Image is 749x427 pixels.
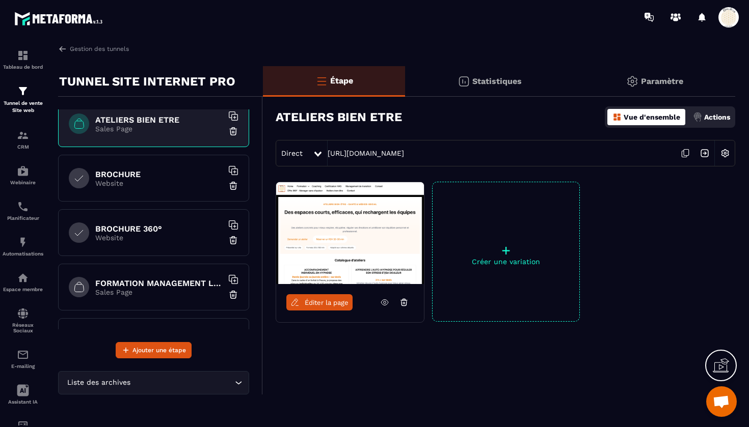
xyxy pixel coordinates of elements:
img: stats.20deebd0.svg [458,75,470,88]
p: Paramètre [641,76,683,86]
img: trash [228,181,238,191]
p: Actions [704,113,730,121]
p: Automatisations [3,251,43,257]
img: email [17,349,29,361]
img: dashboard-orange.40269519.svg [612,112,622,122]
h6: BROCHURE [95,169,223,179]
p: + [433,243,579,258]
span: Liste des archives [65,377,132,388]
img: bars-o.4a397970.svg [315,75,328,87]
h3: ATELIERS BIEN ETRE [276,110,402,124]
span: Ajouter une étape [132,345,186,355]
p: Assistant IA [3,399,43,405]
a: automationsautomationsAutomatisations [3,229,43,264]
div: Search for option [58,371,249,394]
p: Réseaux Sociaux [3,322,43,333]
p: Espace membre [3,287,43,292]
p: Planificateur [3,215,43,221]
a: schedulerschedulerPlanificateur [3,193,43,229]
p: Créer une variation [433,258,579,266]
p: Statistiques [472,76,522,86]
img: trash [228,126,238,136]
img: social-network [17,307,29,320]
a: automationsautomationsEspace membre [3,264,43,300]
a: formationformationTableau de bord [3,42,43,77]
a: [URL][DOMAIN_NAME] [328,149,404,157]
a: Éditer la page [286,294,353,310]
h6: FORMATION MANAGEMENT LEADERSHIP [95,278,223,288]
p: E-mailing [3,363,43,369]
img: trash [228,290,238,300]
p: Website [95,234,223,242]
a: Gestion des tunnels [58,44,129,53]
img: scheduler [17,201,29,213]
a: Assistant IA [3,377,43,412]
span: Éditer la page [305,299,349,306]
p: Vue d'ensemble [624,113,680,121]
p: Étape [330,76,353,86]
img: arrow [58,44,67,53]
input: Search for option [132,377,232,388]
img: formation [17,85,29,97]
img: setting-w.858f3a88.svg [715,144,735,163]
span: Direct [281,149,303,157]
img: actions.d6e523a2.png [693,112,702,122]
img: formation [17,49,29,62]
a: emailemailE-mailing [3,341,43,377]
img: arrow-next.bcc2205e.svg [695,144,714,163]
h6: BROCHURE 360° [95,224,223,234]
p: Webinaire [3,180,43,185]
img: logo [14,9,106,28]
h6: ATELIERS BIEN ETRE [95,115,223,125]
p: Website [95,179,223,187]
a: social-networksocial-networkRéseaux Sociaux [3,300,43,341]
button: Ajouter une étape [116,342,192,358]
img: image [276,182,424,284]
a: automationsautomationsWebinaire [3,157,43,193]
p: Sales Page [95,125,223,133]
img: automations [17,236,29,248]
a: formationformationCRM [3,122,43,157]
p: Sales Page [95,288,223,296]
div: Ouvrir le chat [706,386,737,417]
p: Tableau de bord [3,64,43,70]
img: automations [17,272,29,284]
img: formation [17,129,29,141]
img: trash [228,235,238,245]
p: TUNNEL SITE INTERNET PRO [59,71,235,92]
a: formationformationTunnel de vente Site web [3,77,43,122]
img: setting-gr.5f69749f.svg [626,75,638,88]
p: Tunnel de vente Site web [3,100,43,114]
img: automations [17,165,29,177]
p: CRM [3,144,43,150]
